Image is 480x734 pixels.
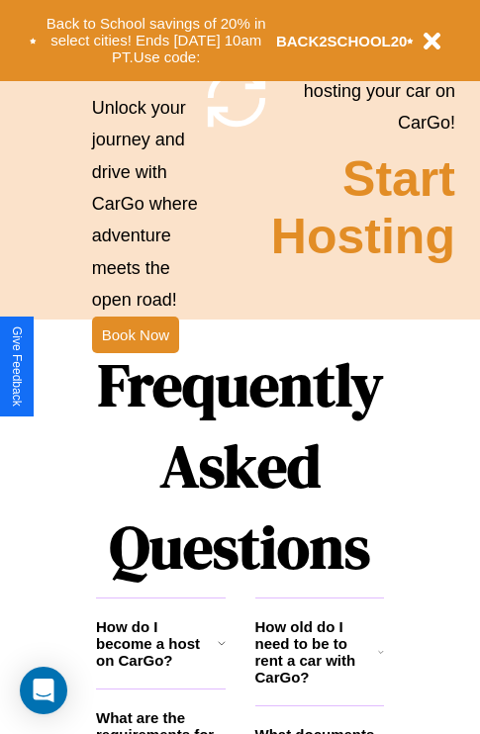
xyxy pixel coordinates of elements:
[92,317,179,353] button: Book Now
[92,92,202,317] p: Unlock your journey and drive with CarGo where adventure meets the open road!
[276,33,408,49] b: BACK2SCHOOL20
[20,667,67,714] div: Open Intercom Messenger
[10,326,24,407] div: Give Feedback
[96,618,218,669] h3: How do I become a host on CarGo?
[96,334,384,597] h1: Frequently Asked Questions
[37,10,276,71] button: Back to School savings of 20% in select cities! Ends [DATE] 10am PT.Use code:
[271,150,455,265] h2: Start Hosting
[255,618,379,686] h3: How old do I need to be to rent a car with CarGo?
